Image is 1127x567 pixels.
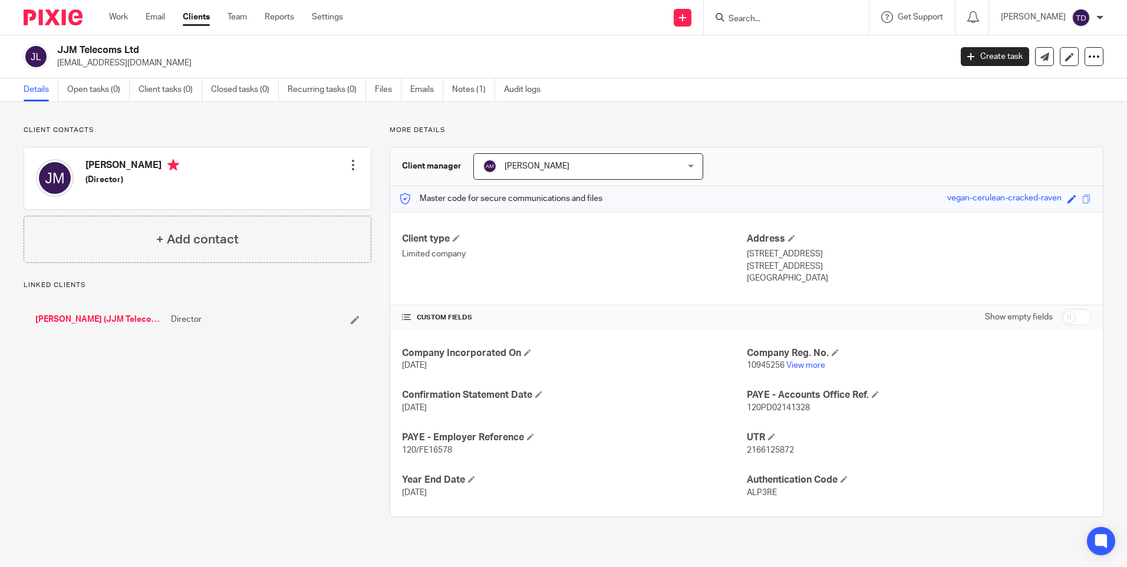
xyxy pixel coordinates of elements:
a: Create task [961,47,1029,66]
span: ALP3RE [747,489,777,497]
a: Settings [312,11,343,23]
a: Email [146,11,165,23]
span: 2166125872 [747,446,794,454]
span: 120/FE16578 [402,446,452,454]
h4: Company Incorporated On [402,347,746,360]
a: Recurring tasks (0) [288,78,366,101]
h4: + Add contact [156,230,239,249]
input: Search [727,14,833,25]
p: [EMAIL_ADDRESS][DOMAIN_NAME] [57,57,943,69]
img: Pixie [24,9,83,25]
p: Linked clients [24,281,371,290]
a: Notes (1) [452,78,495,101]
a: Emails [410,78,443,101]
span: 120PD02141328 [747,404,810,412]
p: [STREET_ADDRESS] [747,248,1091,260]
p: [PERSON_NAME] [1001,11,1066,23]
a: Work [109,11,128,23]
div: vegan-cerulean-cracked-raven [947,192,1062,206]
h4: Authentication Code [747,474,1091,486]
img: svg%3E [36,159,74,197]
img: svg%3E [1072,8,1090,27]
img: svg%3E [483,159,497,173]
h4: PAYE - Accounts Office Ref. [747,389,1091,401]
p: More details [390,126,1103,135]
a: Closed tasks (0) [211,78,279,101]
span: [DATE] [402,489,427,497]
h4: Year End Date [402,474,746,486]
i: Primary [167,159,179,171]
p: Client contacts [24,126,371,135]
a: Open tasks (0) [67,78,130,101]
a: Audit logs [504,78,549,101]
p: Limited company [402,248,746,260]
h4: Address [747,233,1091,245]
p: [STREET_ADDRESS] [747,261,1091,272]
span: 10945256 [747,361,785,370]
label: Show empty fields [985,311,1053,323]
p: Master code for secure communications and files [399,193,602,205]
h5: (Director) [85,174,179,186]
span: [DATE] [402,361,427,370]
span: [PERSON_NAME] [505,162,569,170]
a: View more [786,361,825,370]
h4: [PERSON_NAME] [85,159,179,174]
a: Details [24,78,58,101]
a: Client tasks (0) [139,78,202,101]
a: Clients [183,11,210,23]
h4: PAYE - Employer Reference [402,431,746,444]
h4: Client type [402,233,746,245]
a: Files [375,78,401,101]
span: Get Support [898,13,943,21]
h3: Client manager [402,160,462,172]
h2: JJM Telecoms Ltd [57,44,766,57]
h4: CUSTOM FIELDS [402,313,746,322]
a: [PERSON_NAME] (JJM Telecoms) [35,314,165,325]
img: svg%3E [24,44,48,69]
h4: UTR [747,431,1091,444]
a: Team [228,11,247,23]
a: Reports [265,11,294,23]
h4: Company Reg. No. [747,347,1091,360]
span: [DATE] [402,404,427,412]
span: Director [171,314,202,325]
p: [GEOGRAPHIC_DATA] [747,272,1091,284]
h4: Confirmation Statement Date [402,389,746,401]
